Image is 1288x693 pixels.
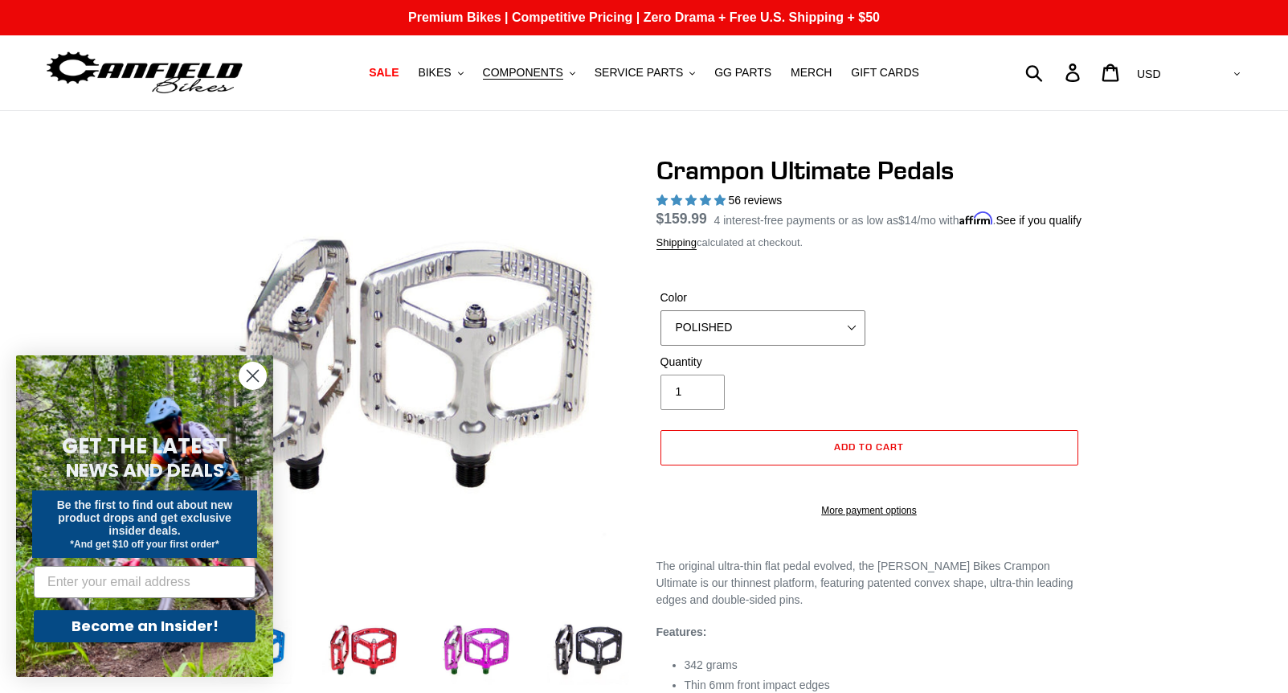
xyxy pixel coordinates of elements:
button: Add to cart [660,430,1078,465]
span: COMPONENTS [483,66,563,80]
span: Be the first to find out about new product drops and get exclusive insider deals. [57,498,233,537]
input: Search [1034,55,1075,90]
span: GG PARTS [714,66,771,80]
input: Enter your email address [34,566,256,598]
span: NEWS AND DEALS [66,457,224,483]
strong: Features: [656,625,707,638]
label: Quantity [660,354,865,371]
button: SERVICE PARTS [587,62,703,84]
h1: Crampon Ultimate Pedals [656,155,1082,186]
span: 56 reviews [728,194,782,207]
button: Become an Insider! [34,610,256,642]
span: SALE [369,66,399,80]
span: $14 [898,214,917,227]
p: 4 interest-free payments or as low as /mo with . [714,208,1082,229]
div: calculated at checkout. [656,235,1082,251]
a: MERCH [783,62,840,84]
p: The original ultra-thin flat pedal evolved, the [PERSON_NAME] Bikes Crampon Ultimate is our thinn... [656,558,1082,609]
a: Shipping [656,236,697,250]
a: SALE [361,62,407,84]
span: 4.95 stars [656,194,729,207]
span: MERCH [791,66,832,80]
a: GG PARTS [706,62,779,84]
span: SERVICE PARTS [595,66,683,80]
a: GIFT CARDS [843,62,927,84]
span: Affirm [959,211,993,225]
a: More payment options [660,503,1078,518]
span: $159.99 [656,211,707,227]
label: Color [660,289,865,306]
li: 342 grams [685,657,1082,674]
a: See if you qualify - Learn more about Affirm Financing (opens in modal) [996,214,1082,227]
button: Close dialog [239,362,267,390]
button: BIKES [410,62,471,84]
span: BIKES [418,66,451,80]
span: Add to cart [834,441,904,453]
button: COMPONENTS [475,62,583,84]
img: Canfield Bikes [44,47,245,98]
span: GET THE LATEST [62,432,227,461]
span: GIFT CARDS [851,66,919,80]
span: *And get $10 off your first order* [70,539,219,550]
